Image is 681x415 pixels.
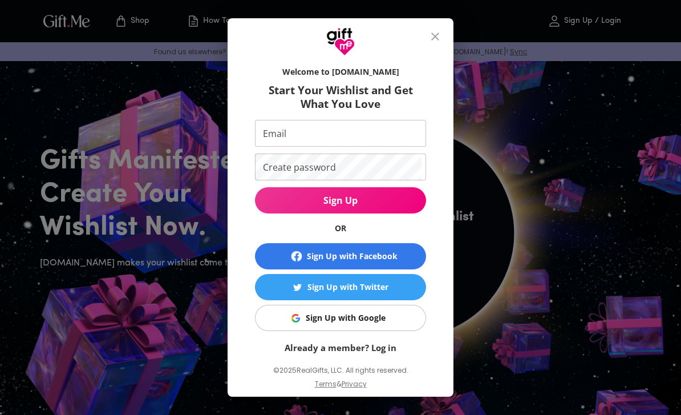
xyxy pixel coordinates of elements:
[307,281,388,293] div: Sign Up with Twitter
[421,23,449,50] button: close
[255,223,426,234] h6: OR
[315,379,337,389] a: Terms
[255,363,426,378] p: © 2025 RealGifts, LLC. All rights reserved.
[255,194,426,207] span: Sign Up
[306,312,386,324] div: Sign Up with Google
[337,378,342,400] p: &
[293,283,302,292] img: Sign Up with Twitter
[255,305,426,331] button: Sign Up with GoogleSign Up with Google
[342,379,367,389] a: Privacy
[326,27,355,56] img: GiftMe Logo
[291,314,300,323] img: Sign Up with Google
[307,250,398,263] div: Sign Up with Facebook
[285,342,396,353] a: Already a member? Log in
[255,243,426,269] button: Sign Up with Facebook
[255,83,426,111] h6: Start Your Wishlist and Get What You Love
[255,274,426,300] button: Sign Up with TwitterSign Up with Twitter
[255,187,426,213] button: Sign Up
[255,66,426,78] h6: Welcome to [DOMAIN_NAME]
